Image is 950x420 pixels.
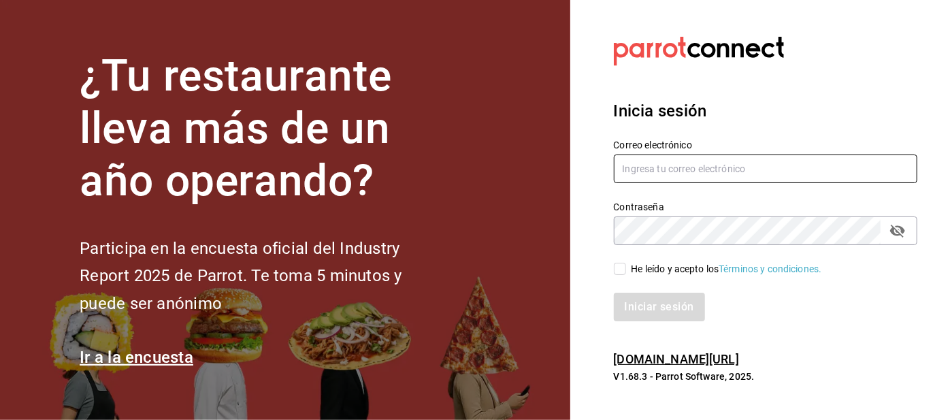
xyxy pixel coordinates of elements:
button: passwordField [886,219,909,242]
p: V1.68.3 - Parrot Software, 2025. [614,370,917,383]
input: Ingresa tu correo electrónico [614,155,918,183]
a: [DOMAIN_NAME][URL] [614,352,739,366]
label: Contraseña [614,203,918,212]
a: Términos y condiciones. [719,263,821,274]
h2: Participa en la encuesta oficial del Industry Report 2025 de Parrot. Te toma 5 minutos y puede se... [80,235,447,318]
h3: Inicia sesión [614,99,917,123]
label: Correo electrónico [614,141,918,150]
div: He leído y acepto los [632,262,822,276]
h1: ¿Tu restaurante lleva más de un año operando? [80,50,447,207]
a: Ir a la encuesta [80,348,193,367]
